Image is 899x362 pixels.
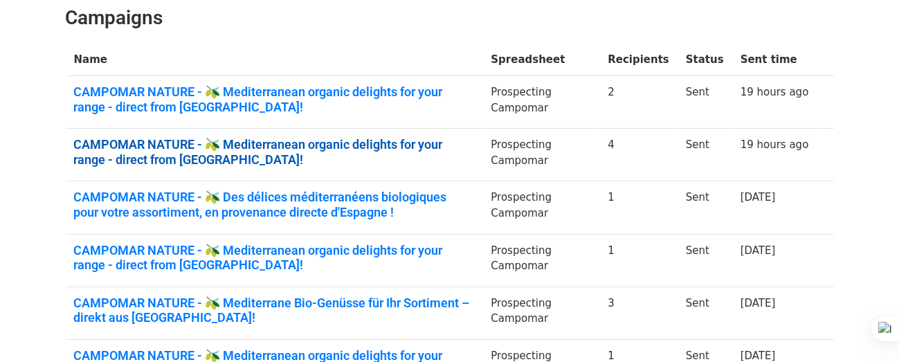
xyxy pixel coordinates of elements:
td: 1 [599,234,678,287]
h2: Campaigns [66,6,834,30]
a: CAMPOMAR NATURE - 🫒 Des délices méditerranéens biologiques pour votre assortiment, en provenance ... [74,190,475,219]
a: CAMPOMAR NATURE - 🫒 Mediterranean organic delights for your range - direct from [GEOGRAPHIC_DATA]! [74,243,475,273]
td: Sent [678,76,732,129]
iframe: Chat Widget [830,296,899,362]
th: Status [678,44,732,76]
td: Sent [678,287,732,339]
a: CAMPOMAR NATURE - 🫒 Mediterranean organic delights for your range - direct from [GEOGRAPHIC_DATA]! [74,84,475,114]
a: 19 hours ago [741,86,809,98]
td: 4 [599,129,678,181]
td: Sent [678,129,732,181]
th: Recipients [599,44,678,76]
td: Prospecting Campomar [482,129,599,181]
th: Spreadsheet [482,44,599,76]
a: [DATE] [741,244,776,257]
td: Prospecting Campomar [482,181,599,234]
td: 1 [599,181,678,234]
th: Sent time [732,44,817,76]
td: 2 [599,76,678,129]
td: Prospecting Campomar [482,234,599,287]
a: [DATE] [741,191,776,203]
td: Prospecting Campomar [482,287,599,339]
td: Prospecting Campomar [482,76,599,129]
a: [DATE] [741,350,776,362]
div: Chat-Widget [830,296,899,362]
a: CAMPOMAR NATURE - 🫒 Mediterranean organic delights for your range - direct from [GEOGRAPHIC_DATA]! [74,137,475,167]
a: 19 hours ago [741,138,809,151]
a: [DATE] [741,297,776,309]
td: Sent [678,181,732,234]
td: Sent [678,234,732,287]
a: CAMPOMAR NATURE - 🫒 Mediterrane Bio-Genüsse für Ihr Sortiment – direkt aus [GEOGRAPHIC_DATA]! [74,296,475,325]
th: Name [66,44,483,76]
td: 3 [599,287,678,339]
